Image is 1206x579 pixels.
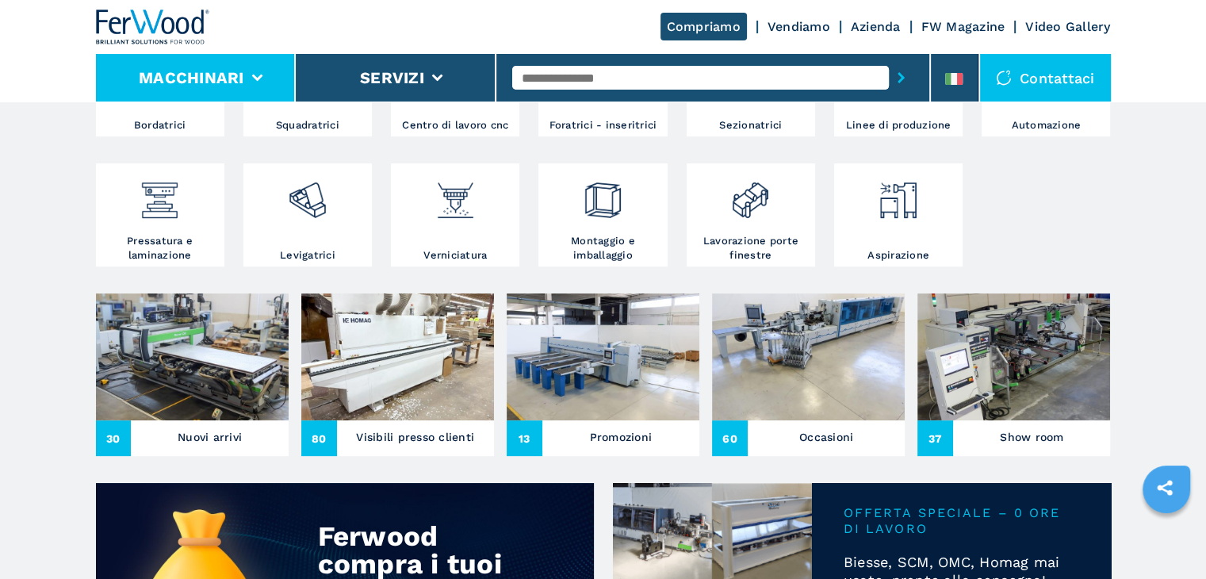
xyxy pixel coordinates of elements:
h3: Montaggio e imballaggio [542,234,663,263]
img: levigatrici_2.png [286,167,328,221]
a: Pressatura e laminazione [96,163,224,266]
a: Levigatrici [243,163,372,266]
img: pressa-strettoia.png [139,167,181,221]
a: FW Magazine [921,19,1005,34]
h3: Centro di lavoro cnc [402,118,508,132]
img: Show room [917,293,1110,420]
img: Promozioni [507,293,699,420]
img: Ferwood [96,10,210,44]
a: Azienda [851,19,901,34]
span: 80 [301,420,337,456]
a: Visibili presso clienti80Visibili presso clienti [301,293,494,456]
button: Macchinari [139,68,244,87]
a: Show room37Show room [917,293,1110,456]
a: Compriamo [660,13,747,40]
a: Montaggio e imballaggio [538,163,667,266]
a: Vendiamo [768,19,830,34]
a: Aspirazione [834,163,963,266]
h3: Occasioni [799,426,853,448]
h3: Linee di produzione [846,118,951,132]
button: Servizi [360,68,424,87]
a: Nuovi arrivi30Nuovi arrivi [96,293,289,456]
img: Nuovi arrivi [96,293,289,420]
h3: Lavorazione porte finestre [691,234,811,263]
a: Lavorazione porte finestre [687,163,815,266]
img: Occasioni [712,293,905,420]
h3: Promozioni [590,426,653,448]
div: Contattaci [980,54,1111,102]
a: Promozioni13Promozioni [507,293,699,456]
h3: Show room [1000,426,1063,448]
a: Video Gallery [1025,19,1110,34]
span: 30 [96,420,132,456]
h3: Visibili presso clienti [356,426,474,448]
span: 60 [712,420,748,456]
img: verniciatura_1.png [435,167,477,221]
h3: Nuovi arrivi [178,426,242,448]
img: montaggio_imballaggio_2.png [582,167,624,221]
a: Verniciatura [391,163,519,266]
span: 13 [507,420,542,456]
h3: Pressatura e laminazione [100,234,220,263]
span: 37 [917,420,953,456]
a: sharethis [1145,468,1185,508]
h3: Aspirazione [867,248,929,263]
img: Contattaci [996,70,1012,86]
h3: Squadratrici [276,118,339,132]
h3: Foratrici - inseritrici [549,118,657,132]
button: submit-button [889,59,913,96]
a: Occasioni60Occasioni [712,293,905,456]
iframe: Chat [1139,508,1194,567]
h3: Verniciatura [423,248,487,263]
img: Visibili presso clienti [301,293,494,420]
h3: Levigatrici [280,248,335,263]
h3: Sezionatrici [719,118,782,132]
img: lavorazione_porte_finestre_2.png [729,167,771,221]
h3: Bordatrici [134,118,186,132]
img: aspirazione_1.png [877,167,919,221]
h3: Automazione [1011,118,1081,132]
